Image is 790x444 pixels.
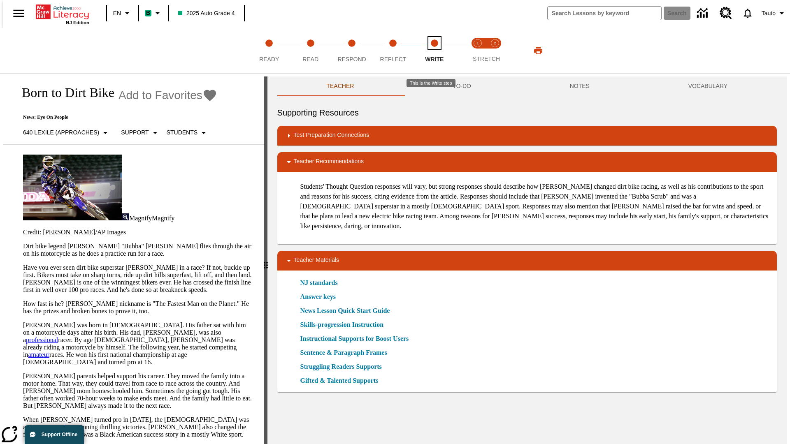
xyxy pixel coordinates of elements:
button: Profile/Settings [758,6,790,21]
span: Tauto [762,9,776,18]
span: Magnify [152,215,174,222]
span: STRETCH [473,55,500,62]
button: Ready step 1 of 5 [245,28,293,73]
text: 2 [494,41,496,45]
button: Reflect step 4 of 5 [369,28,417,73]
p: Have you ever seen dirt bike superstar [PERSON_NAME] in a race? If not, buckle up first. Bikers m... [23,264,254,294]
a: Sentence & Paragraph Frames, Will open in new browser window or tab [300,348,387,358]
p: Credit: [PERSON_NAME]/AP Images [23,229,254,236]
span: Reflect [380,56,407,62]
span: EN [113,9,121,18]
button: Select Student [163,125,212,140]
p: Teacher Recommendations [294,157,364,167]
a: Answer keys, Will open in new browser window or tab [300,292,336,302]
button: Scaffolds, Support [118,125,163,140]
div: This is the Write step [407,79,455,87]
p: [PERSON_NAME] was born in [DEMOGRAPHIC_DATA]. His father sat with him on a motorcycle days after ... [23,321,254,366]
p: Teacher Materials [294,256,339,266]
button: Boost Class color is mint green. Change class color [142,6,166,21]
a: Data Center [692,2,715,25]
a: professional [26,336,58,343]
button: Language: EN, Select a language [109,6,136,21]
button: TO-DO [403,76,520,96]
p: Dirt bike legend [PERSON_NAME] "Bubba" [PERSON_NAME] flies through the air on his motorcycle as h... [23,243,254,257]
button: Add to Favorites - Born to Dirt Bike [118,88,217,102]
p: News: Eye On People [13,114,217,120]
p: When [PERSON_NAME] turned pro in [DATE], the [DEMOGRAPHIC_DATA] was an instant , winning thrillin... [23,416,254,438]
button: Stretch Read step 1 of 2 [466,28,490,73]
p: Students [167,128,197,137]
h1: Born to Dirt Bike [13,85,114,100]
input: search field [548,7,661,20]
div: Teacher Recommendations [277,152,777,172]
button: Stretch Respond step 2 of 2 [483,28,507,73]
a: Instructional Supports for Boost Users, Will open in new browser window or tab [300,334,409,344]
div: Teacher Materials [277,251,777,271]
img: Magnify [122,213,129,220]
div: Instructional Panel Tabs [277,76,777,96]
span: Respond [337,56,366,62]
button: VOCABULARY [639,76,777,96]
text: 1 [476,41,479,45]
a: amateur [28,351,49,358]
span: Ready [259,56,279,62]
a: Resource Center, Will open in new tab [715,2,737,24]
p: Students' Thought Question responses will vary, but strong responses should describe how [PERSON_... [300,182,770,231]
span: Read [302,56,318,62]
a: Struggling Readers Supports [300,362,387,372]
div: Test Preparation Connections [277,126,777,146]
button: Print [525,43,551,58]
p: Support [121,128,149,137]
div: Home [36,3,89,25]
button: Respond step 3 of 5 [328,28,376,73]
a: sensation [49,423,73,430]
a: Gifted & Talented Supports [300,376,383,386]
a: Notifications [737,2,758,24]
button: Select Lexile, 640 Lexile (Approaches) [20,125,114,140]
a: News Lesson Quick Start Guide, Will open in new browser window or tab [300,306,390,316]
div: Press Enter or Spacebar and then press right and left arrow keys to move the slider [264,76,267,444]
div: reading [3,76,264,440]
p: How fast is he? [PERSON_NAME] nickname is "The Fastest Man on the Planet." He has the prizes and ... [23,300,254,315]
img: Motocross racer James Stewart flies through the air on his dirt bike. [23,155,122,220]
h6: Supporting Resources [277,106,777,119]
button: Open side menu [7,1,31,25]
span: Magnify [129,215,152,222]
span: Support Offline [42,432,77,437]
a: Skills-progression Instruction, Will open in new browser window or tab [300,320,384,330]
p: Test Preparation Connections [294,131,369,141]
p: 640 Lexile (Approaches) [23,128,99,137]
span: B [146,8,150,18]
button: Write step 5 of 5 [411,28,458,73]
a: NJ standards [300,278,343,288]
span: Write [425,56,444,62]
p: [PERSON_NAME] parents helped support his career. They moved the family into a motor home. That wa... [23,372,254,409]
div: activity [267,76,787,444]
button: NOTES [520,76,639,96]
span: NJ Edition [66,20,89,25]
button: Teacher [277,76,404,96]
span: Add to Favorites [118,89,202,102]
span: 2025 Auto Grade 4 [178,9,235,18]
button: Support Offline [25,425,84,444]
button: Read step 2 of 5 [286,28,334,73]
